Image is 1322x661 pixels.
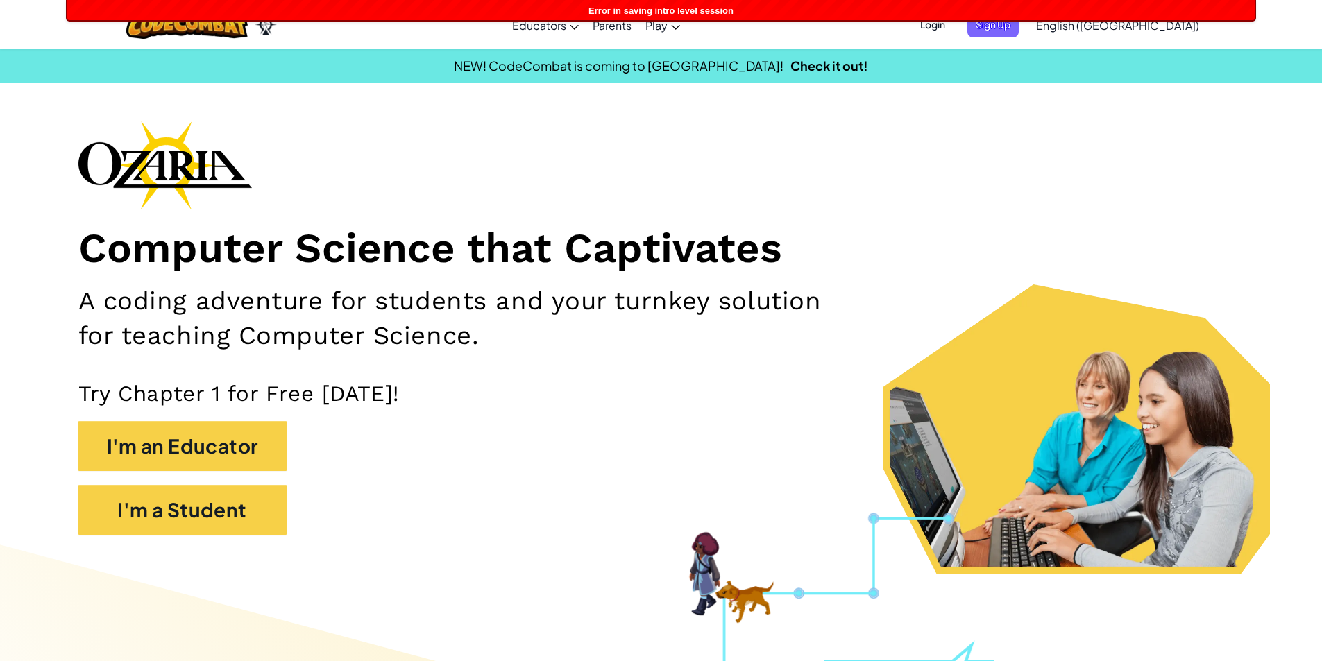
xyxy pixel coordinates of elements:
button: Login [912,12,954,37]
span: Educators [512,18,566,33]
a: English ([GEOGRAPHIC_DATA]) [1029,6,1206,44]
span: Error in saving intro level session [588,6,734,16]
a: Check it out! [790,58,868,74]
button: Sign Up [967,12,1019,37]
span: Play [645,18,668,33]
img: Ozaria [255,15,277,35]
p: Try Chapter 1 for Free [DATE]! [78,380,1244,407]
h2: A coding adventure for students and your turnkey solution for teaching Computer Science. [78,284,860,352]
img: Ozaria branding logo [78,121,252,209]
img: CodeCombat logo [126,10,248,39]
h1: Computer Science that Captivates [78,223,1244,274]
a: Parents [586,6,638,44]
a: Play [638,6,687,44]
button: I'm a Student [78,485,287,535]
button: I'm an Educator [78,421,287,471]
span: NEW! CodeCombat is coming to [GEOGRAPHIC_DATA]! [454,58,783,74]
span: English ([GEOGRAPHIC_DATA]) [1036,18,1199,33]
a: Educators [505,6,586,44]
